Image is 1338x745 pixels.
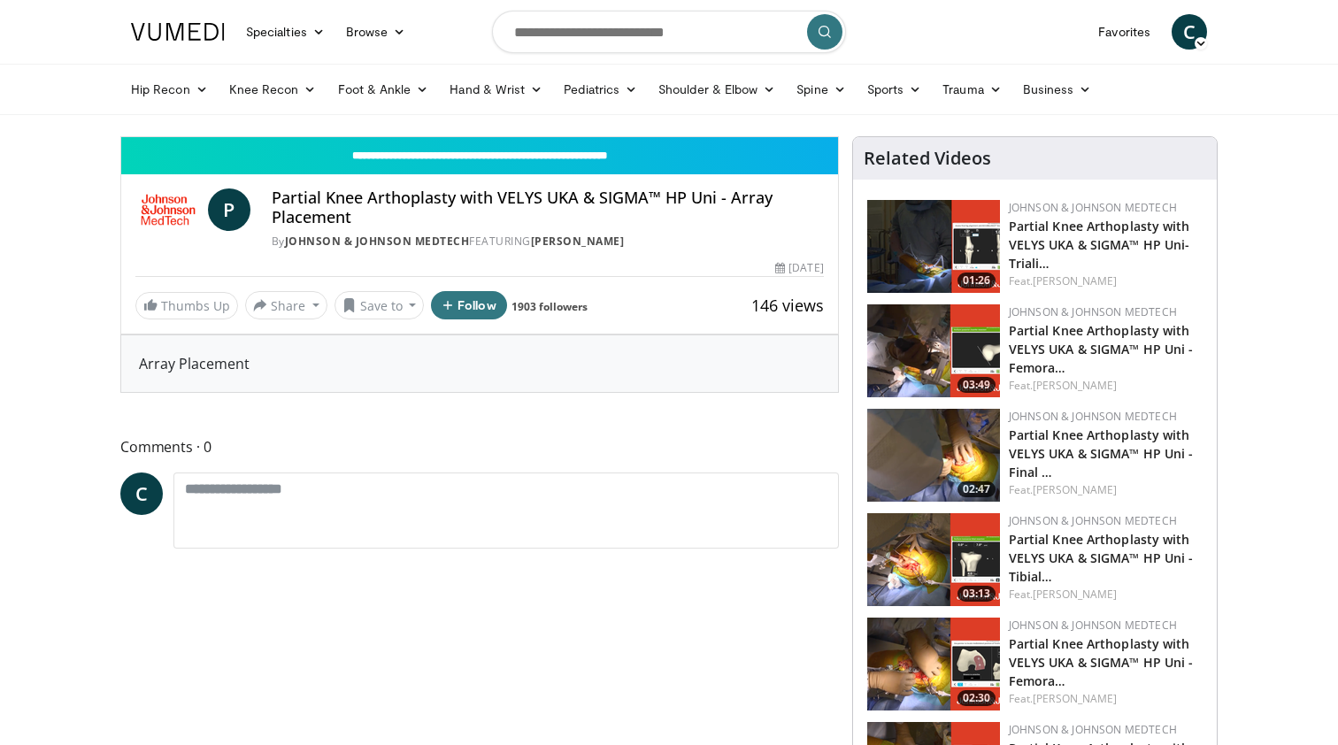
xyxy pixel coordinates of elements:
img: Johnson & Johnson MedTech [135,188,201,231]
span: 02:30 [957,690,996,706]
a: 01:26 [867,200,1000,293]
a: Johnson & Johnson MedTech [1009,618,1177,633]
a: Johnson & Johnson MedTech [1009,304,1177,319]
span: 03:13 [957,586,996,602]
div: Feat. [1009,587,1203,603]
a: Business [1012,72,1103,107]
a: Partial Knee Arthoplasty with VELYS UKA & SIGMA™ HP Uni - Final … [1009,426,1194,480]
a: [PERSON_NAME] [531,234,625,249]
button: Follow [431,291,507,319]
a: 03:49 [867,304,1000,397]
div: Array Placement [121,335,838,392]
a: Favorites [1088,14,1161,50]
a: Spine [786,72,856,107]
div: Feat. [1009,273,1203,289]
span: 01:26 [957,273,996,288]
a: Sports [857,72,933,107]
a: Foot & Ankle [327,72,440,107]
a: 03:13 [867,513,1000,606]
a: P [208,188,250,231]
img: 54517014-b7e0-49d7-8366-be4d35b6cc59.png.150x105_q85_crop-smart_upscale.png [867,200,1000,293]
div: Feat. [1009,691,1203,707]
a: [PERSON_NAME] [1033,691,1117,706]
img: fca33e5d-2676-4c0d-8432-0e27cf4af401.png.150x105_q85_crop-smart_upscale.png [867,513,1000,606]
a: [PERSON_NAME] [1033,378,1117,393]
a: Johnson & Johnson MedTech [285,234,470,249]
span: Comments 0 [120,435,839,458]
div: [DATE] [775,260,823,276]
img: 2dac1888-fcb6-4628-a152-be974a3fbb82.png.150x105_q85_crop-smart_upscale.png [867,409,1000,502]
a: Browse [335,14,417,50]
a: C [120,472,163,515]
a: Shoulder & Elbow [648,72,786,107]
img: VuMedi Logo [131,23,225,41]
a: 02:30 [867,618,1000,710]
a: Knee Recon [219,72,327,107]
a: Johnson & Johnson MedTech [1009,409,1177,424]
a: Pediatrics [553,72,648,107]
button: Share [245,291,327,319]
a: Johnson & Johnson MedTech [1009,722,1177,737]
a: [PERSON_NAME] [1033,273,1117,288]
a: Johnson & Johnson MedTech [1009,513,1177,528]
div: By FEATURING [272,234,824,250]
button: Save to [334,291,425,319]
a: Partial Knee Arthoplasty with VELYS UKA & SIGMA™ HP Uni - Femora… [1009,635,1194,689]
a: Partial Knee Arthoplasty with VELYS UKA & SIGMA™ HP Uni - Tibial… [1009,531,1194,585]
span: 02:47 [957,481,996,497]
span: 146 views [751,295,824,316]
a: Hand & Wrist [439,72,553,107]
a: Specialties [235,14,335,50]
img: 13513cbe-2183-4149-ad2a-2a4ce2ec625a.png.150x105_q85_crop-smart_upscale.png [867,304,1000,397]
a: C [1172,14,1207,50]
a: [PERSON_NAME] [1033,482,1117,497]
a: Trauma [932,72,1012,107]
div: Feat. [1009,378,1203,394]
span: 03:49 [957,377,996,393]
input: Search topics, interventions [492,11,846,53]
h4: Partial Knee Arthoplasty with VELYS UKA & SIGMA™ HP Uni - Array Placement [272,188,824,227]
a: Partial Knee Arthoplasty with VELYS UKA & SIGMA™ HP Uni- Triali… [1009,218,1190,272]
a: Partial Knee Arthoplasty with VELYS UKA & SIGMA™ HP Uni - Femora… [1009,322,1194,376]
a: 1903 followers [511,299,588,314]
a: 02:47 [867,409,1000,502]
img: 27e23ca4-618a-4dda-a54e-349283c0b62a.png.150x105_q85_crop-smart_upscale.png [867,618,1000,710]
a: Johnson & Johnson MedTech [1009,200,1177,215]
div: Feat. [1009,482,1203,498]
a: Hip Recon [120,72,219,107]
a: Thumbs Up [135,292,238,319]
a: [PERSON_NAME] [1033,587,1117,602]
h4: Related Videos [864,148,991,169]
